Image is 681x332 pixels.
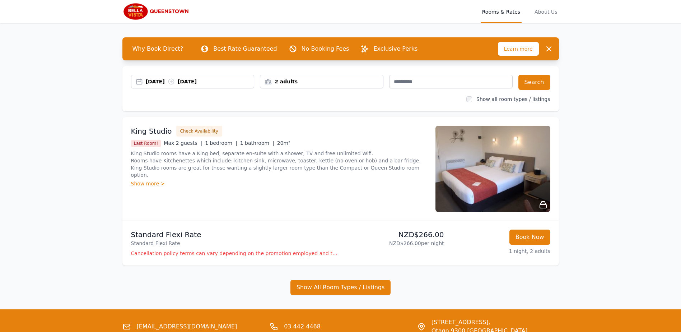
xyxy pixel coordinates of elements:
p: No Booking Fees [302,45,349,53]
label: Show all room types / listings [476,96,550,102]
span: Why Book Direct? [127,42,189,56]
div: 2 adults [260,78,383,85]
p: 1 night, 2 adults [450,248,550,255]
a: 03 442 4468 [284,322,321,331]
div: Show more > [131,180,427,187]
p: Best Rate Guaranteed [213,45,277,53]
span: 1 bedroom | [205,140,237,146]
button: Check Availability [176,126,222,137]
p: NZD$266.00 [344,230,444,240]
p: Exclusive Perks [373,45,418,53]
span: [STREET_ADDRESS], [432,318,528,327]
button: Book Now [509,230,550,245]
span: Learn more [498,42,539,56]
span: Max 2 guests | [164,140,202,146]
p: Standard Flexi Rate [131,230,338,240]
p: NZD$266.00 per night [344,240,444,247]
h3: King Studio [131,126,172,136]
div: [DATE] [DATE] [146,78,254,85]
button: Show All Room Types / Listings [290,280,391,295]
p: King Studio rooms have a King bed, separate en-suite with a shower, TV and free unlimited Wifi. R... [131,150,427,179]
p: Cancellation policy terms can vary depending on the promotion employed and the time of stay of th... [131,250,338,257]
p: Standard Flexi Rate [131,240,338,247]
span: 1 bathroom | [240,140,274,146]
a: [EMAIL_ADDRESS][DOMAIN_NAME] [137,322,237,331]
button: Search [518,75,550,90]
span: Last Room! [131,140,161,147]
img: Bella Vista Queenstown [122,3,191,20]
span: 20m² [277,140,290,146]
